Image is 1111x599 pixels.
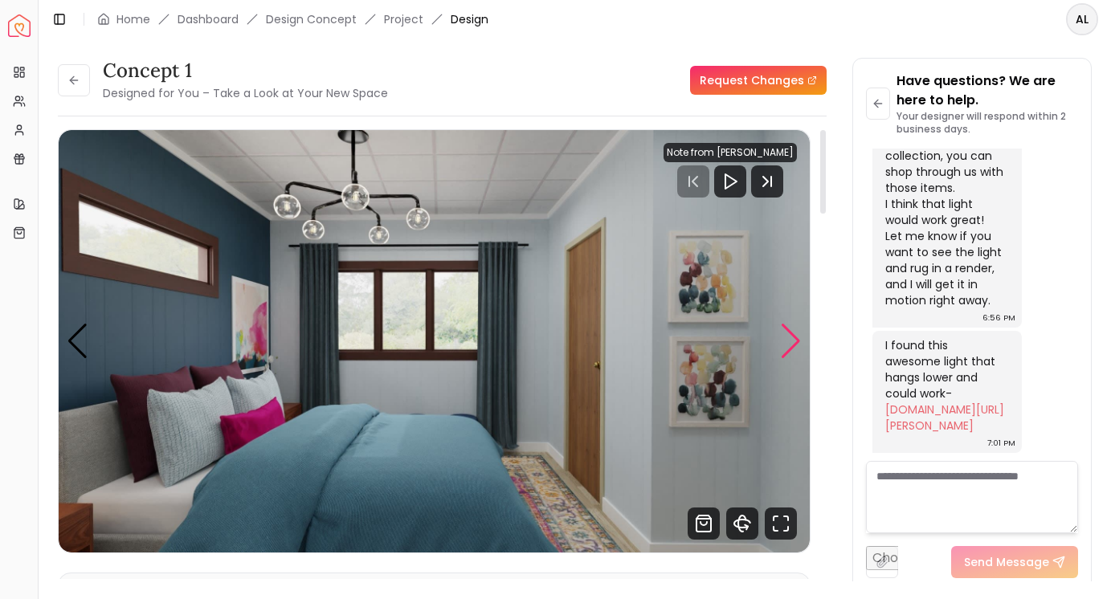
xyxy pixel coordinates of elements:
[384,11,423,27] a: Project
[751,165,783,198] svg: Next Track
[59,130,810,552] img: Design Render 1
[780,324,802,359] div: Next slide
[451,11,488,27] span: Design
[59,130,810,552] div: Carousel
[97,11,488,27] nav: breadcrumb
[765,507,797,540] svg: Fullscreen
[178,11,239,27] a: Dashboard
[8,14,31,37] a: Spacejoy
[116,11,150,27] a: Home
[1068,5,1097,34] span: AL
[982,310,1015,326] div: 6:56 PM
[690,66,827,95] a: Request Changes
[897,71,1078,110] p: Have questions? We are here to help.
[885,401,1004,434] a: [DOMAIN_NAME][URL][PERSON_NAME]
[67,324,88,359] div: Previous slide
[726,507,758,540] svg: 360 View
[885,337,1006,434] div: I found this awesome light that hangs lower and could work-
[721,172,740,191] svg: Play
[987,435,1015,451] div: 7:01 PM
[59,130,810,552] div: 2 / 4
[688,507,720,540] svg: Shop Products from this design
[103,85,388,101] small: Designed for You – Take a Look at Your New Space
[664,143,797,162] div: Note from [PERSON_NAME]
[266,11,357,27] li: Design Concept
[103,58,388,84] h3: Concept 1
[1066,3,1098,35] button: AL
[897,110,1078,136] p: Your designer will respond within 2 business days.
[8,14,31,37] img: Spacejoy Logo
